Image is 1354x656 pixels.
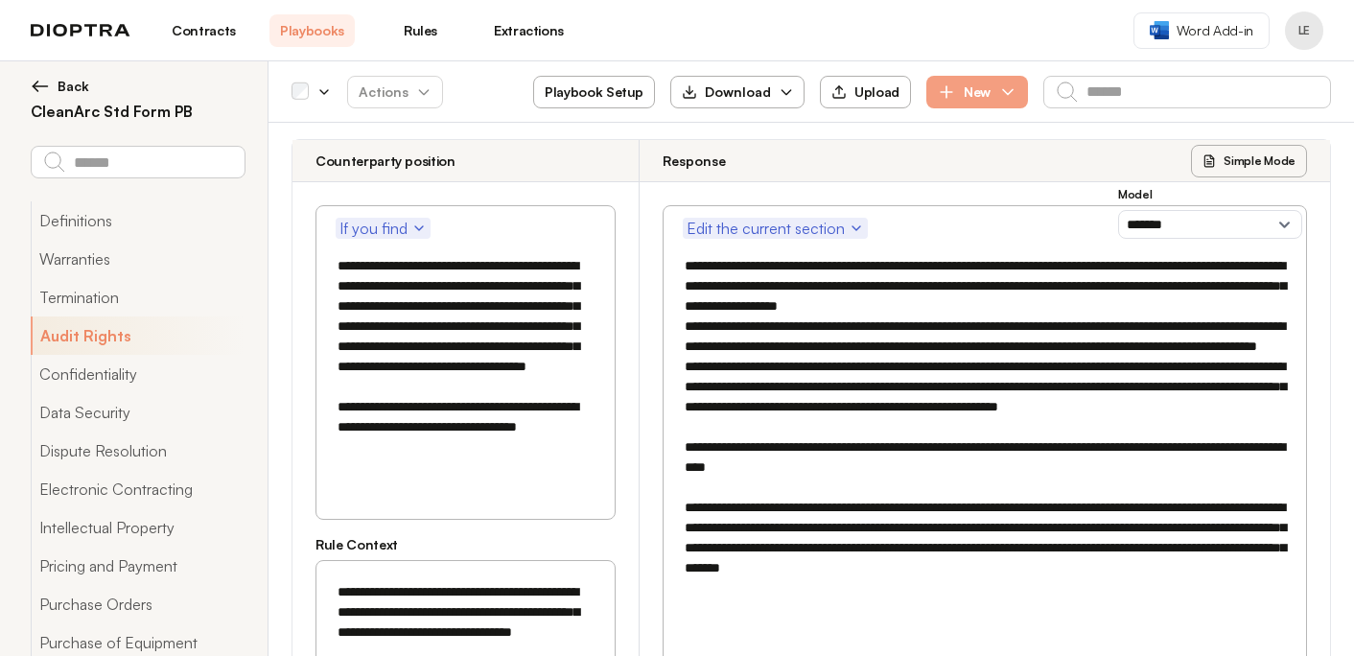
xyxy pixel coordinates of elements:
[1133,12,1270,49] a: Word Add-in
[687,217,864,240] span: Edit the current section
[31,393,245,432] button: Data Security
[1191,145,1307,177] button: Simple Mode
[336,218,431,239] button: If you find
[670,76,805,108] button: Download
[31,355,245,393] button: Confidentiality
[58,77,89,96] span: Back
[1118,210,1302,239] select: Model
[31,585,245,623] button: Purchase Orders
[486,14,572,47] a: Extractions
[663,152,726,171] h3: Response
[315,535,616,554] h3: Rule Context
[31,508,245,547] button: Intellectual Property
[820,76,911,108] button: Upload
[315,152,455,171] h3: Counterparty position
[343,75,447,109] span: Actions
[31,432,245,470] button: Dispute Resolution
[31,547,245,585] button: Pricing and Payment
[1177,21,1253,40] span: Word Add-in
[683,218,868,239] button: Edit the current section
[533,76,655,108] button: Playbook Setup
[1150,21,1169,39] img: word
[926,76,1028,108] button: New
[682,82,771,102] div: Download
[269,14,355,47] a: Playbooks
[31,240,245,278] button: Warranties
[31,470,245,508] button: Electronic Contracting
[1285,12,1323,50] button: Profile menu
[31,201,245,240] button: Definitions
[31,24,130,37] img: logo
[378,14,463,47] a: Rules
[161,14,246,47] a: Contracts
[831,83,899,101] div: Upload
[31,77,245,96] button: Back
[292,83,309,101] div: Select all
[31,278,245,316] button: Termination
[31,100,245,123] h2: CleanArc Std Form PB
[1118,187,1302,202] h3: Model
[31,316,245,355] button: Audit Rights
[339,217,427,240] span: If you find
[31,77,50,96] img: left arrow
[347,76,443,108] button: Actions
